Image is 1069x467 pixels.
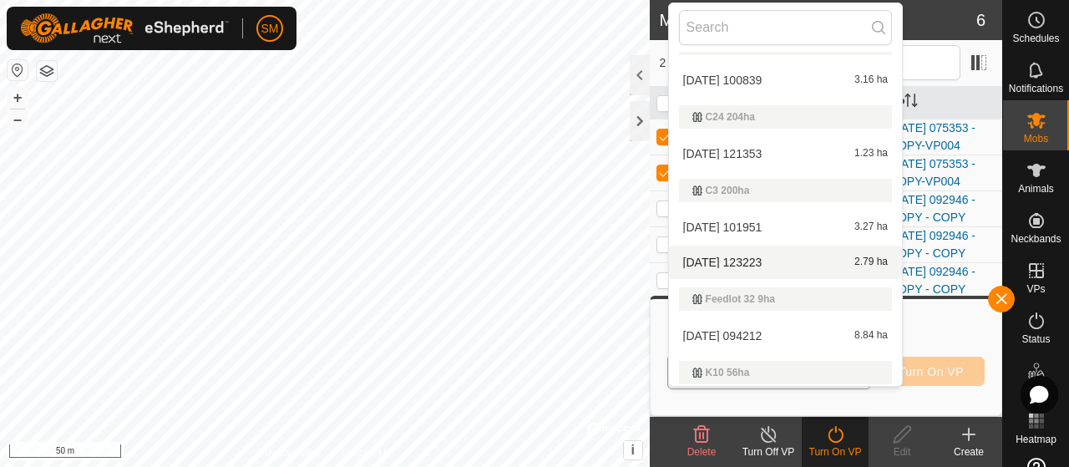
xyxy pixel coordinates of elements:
div: Turn Off VP [735,444,802,459]
div: Turn On VP [802,444,869,459]
span: Delete [687,446,717,458]
span: [DATE] 101951 [683,221,762,233]
a: [DATE] 092946 - COPY - COPY [889,265,975,296]
div: Feedlot 32 9ha [692,294,879,304]
p-sorticon: Activate to sort [904,96,918,109]
span: [DATE] 121353 [683,148,762,160]
span: Mobs [1024,134,1048,144]
span: 3.16 ha [854,74,888,86]
a: Privacy Policy [259,445,322,460]
span: VPs [1026,284,1045,294]
span: 2 selected [660,54,758,72]
span: Status [1021,334,1050,344]
li: 2025-08-07 123223 [669,246,902,279]
button: i [624,441,642,459]
span: Animals [1018,184,1054,194]
li: 2025-08-01 101951 [669,211,902,244]
span: 2.79 ha [854,256,888,268]
img: Gallagher Logo [20,13,229,43]
div: C3 200ha [692,185,879,195]
h2: Mobs [660,10,976,30]
span: Turn On VP [899,365,964,378]
li: 2025-07-28 094212 [669,319,902,353]
span: Heatmap [1016,434,1056,444]
div: Create [935,444,1002,459]
a: [DATE] 075353 - COPY-VP004 [889,121,975,152]
span: 8.84 ha [854,330,888,342]
span: 3.27 ha [854,221,888,233]
span: 1.23 ha [854,148,888,160]
span: SM [261,20,279,38]
span: Neckbands [1011,234,1061,244]
button: + [8,88,28,108]
a: [DATE] 092946 - COPY - COPY [889,229,975,260]
div: C24 204ha [692,112,879,122]
button: Turn On VP [878,357,985,386]
span: Schedules [1012,33,1059,43]
button: Map Layers [37,61,57,81]
span: [DATE] 094212 [683,330,762,342]
a: [DATE] 092946 - COPY - COPY [889,193,975,224]
span: i [631,443,634,457]
a: Contact Us [341,445,390,460]
input: Search [679,10,892,45]
button: – [8,109,28,129]
div: K10 56ha [692,368,879,378]
span: [DATE] 123223 [683,256,762,268]
span: 6 [976,8,985,33]
a: [DATE] 075353 - COPY-VP004 [889,157,975,188]
th: VP [883,87,1002,119]
span: Notifications [1009,84,1063,94]
li: 2025-08-01 100839 [669,63,902,97]
li: 2025-07-30 121353 [669,137,902,170]
div: Edit [869,444,935,459]
button: Reset Map [8,60,28,80]
span: [DATE] 100839 [683,74,762,86]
